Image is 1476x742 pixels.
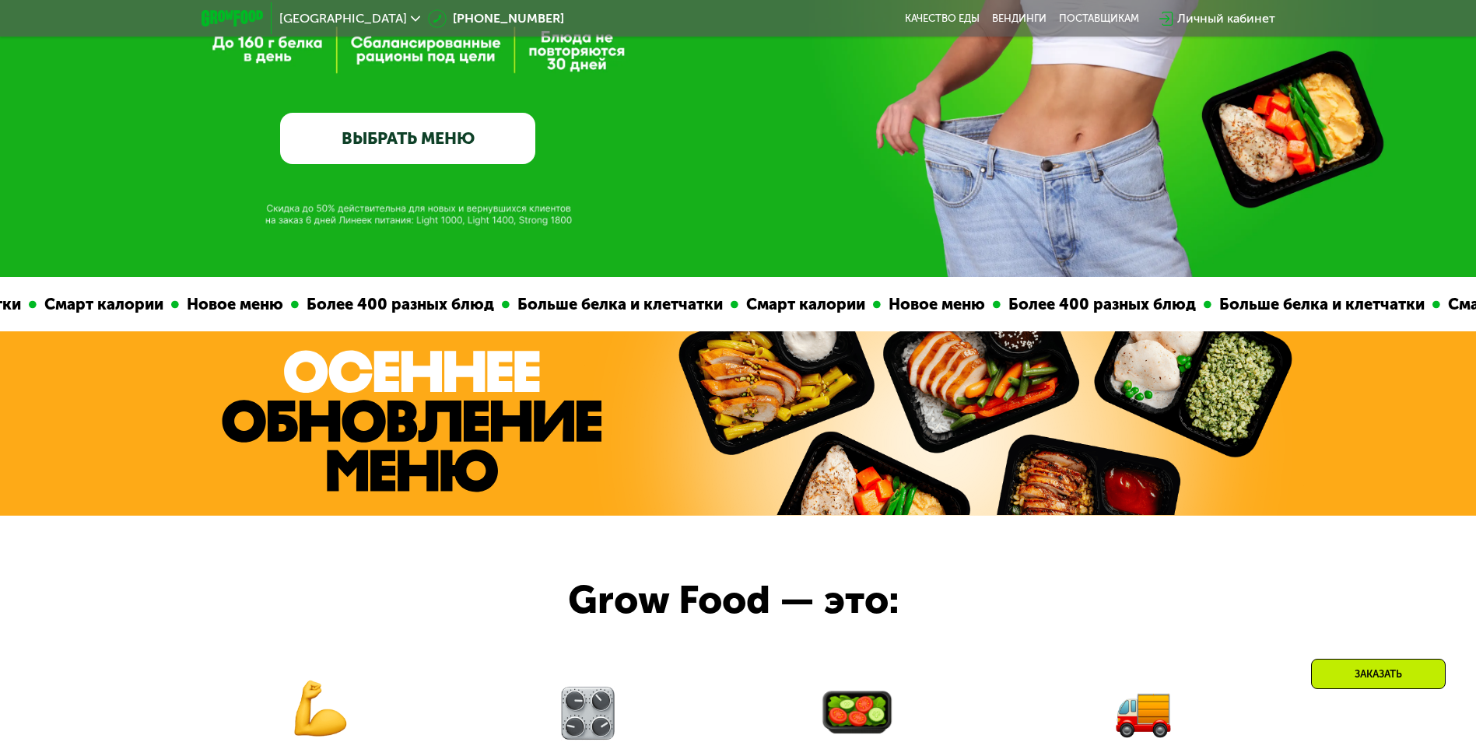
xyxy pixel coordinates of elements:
[501,292,722,317] div: Больше белка и клетчатки
[905,12,980,25] a: Качество еды
[992,292,1195,317] div: Более 400 разных блюд
[28,292,163,317] div: Смарт калории
[1177,9,1275,28] div: Личный кабинет
[279,12,407,25] span: [GEOGRAPHIC_DATA]
[170,292,282,317] div: Новое меню
[730,292,864,317] div: Смарт калории
[872,292,984,317] div: Новое меню
[568,571,959,630] div: Grow Food — это:
[1311,659,1446,689] div: Заказать
[1203,292,1424,317] div: Больше белка и клетчатки
[992,12,1047,25] a: Вендинги
[428,9,564,28] a: [PHONE_NUMBER]
[290,292,493,317] div: Более 400 разных блюд
[280,113,535,164] a: ВЫБРАТЬ МЕНЮ
[1059,12,1139,25] div: поставщикам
